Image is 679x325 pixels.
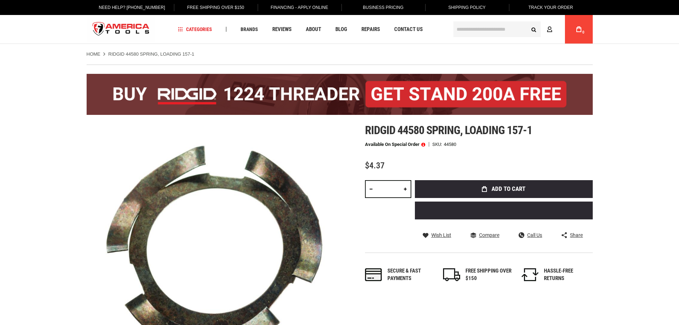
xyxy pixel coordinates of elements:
[423,232,451,238] a: Wish List
[237,25,261,34] a: Brands
[470,232,499,238] a: Compare
[175,25,215,34] a: Categories
[87,51,101,57] a: Home
[108,51,194,57] strong: RIDGID 44580 SPRING, LOADING 157-1
[361,27,380,32] span: Repairs
[572,15,586,44] a: 0
[394,27,423,32] span: Contact Us
[87,16,156,43] img: America Tools
[443,268,460,281] img: shipping
[448,5,486,10] span: Shipping Policy
[269,25,295,34] a: Reviews
[570,233,583,238] span: Share
[365,123,532,137] span: Ridgid 44580 spring, loading 157-1
[519,232,542,238] a: Call Us
[241,27,258,32] span: Brands
[492,186,525,192] span: Add to Cart
[303,25,324,34] a: About
[358,25,383,34] a: Repairs
[272,27,292,32] span: Reviews
[521,268,539,281] img: returns
[87,16,156,43] a: store logo
[178,27,212,32] span: Categories
[527,233,542,238] span: Call Us
[432,142,444,147] strong: SKU
[544,267,590,283] div: HASSLE-FREE RETURNS
[465,267,512,283] div: FREE SHIPPING OVER $150
[479,233,499,238] span: Compare
[431,233,451,238] span: Wish List
[306,27,321,32] span: About
[415,180,593,198] button: Add to Cart
[391,25,426,34] a: Contact Us
[332,25,350,34] a: Blog
[365,142,425,147] p: Available on Special Order
[365,268,382,281] img: payments
[87,74,593,115] img: BOGO: Buy the RIDGID® 1224 Threader (26092), get the 92467 200A Stand FREE!
[444,142,456,147] div: 44580
[335,27,347,32] span: Blog
[527,22,541,36] button: Search
[365,161,385,171] span: $4.37
[387,267,434,283] div: Secure & fast payments
[582,30,585,34] span: 0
